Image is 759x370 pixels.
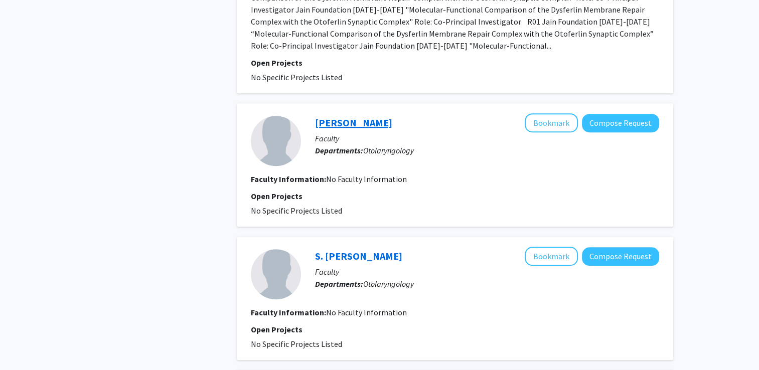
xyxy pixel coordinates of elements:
b: Departments: [315,145,363,155]
p: Faculty [315,132,659,144]
button: Add S. Naweed Raza to Bookmarks [525,247,578,266]
button: Add Nathan Gonik to Bookmarks [525,113,578,132]
p: Open Projects [251,190,659,202]
span: No Faculty Information [326,174,407,184]
a: [PERSON_NAME] [315,116,392,129]
b: Departments: [315,279,363,289]
span: No Faculty Information [326,307,407,317]
span: No Specific Projects Listed [251,339,342,349]
a: S. [PERSON_NAME] [315,250,402,262]
p: Open Projects [251,323,659,335]
span: No Specific Projects Listed [251,206,342,216]
span: No Specific Projects Listed [251,72,342,82]
button: Compose Request to S. Naweed Raza [582,247,659,266]
iframe: Chat [8,325,43,362]
b: Faculty Information: [251,307,326,317]
button: Compose Request to Nathan Gonik [582,114,659,132]
p: Faculty [315,266,659,278]
b: Faculty Information: [251,174,326,184]
span: Otolaryngology [363,279,414,289]
p: Open Projects [251,57,659,69]
span: Otolaryngology [363,145,414,155]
